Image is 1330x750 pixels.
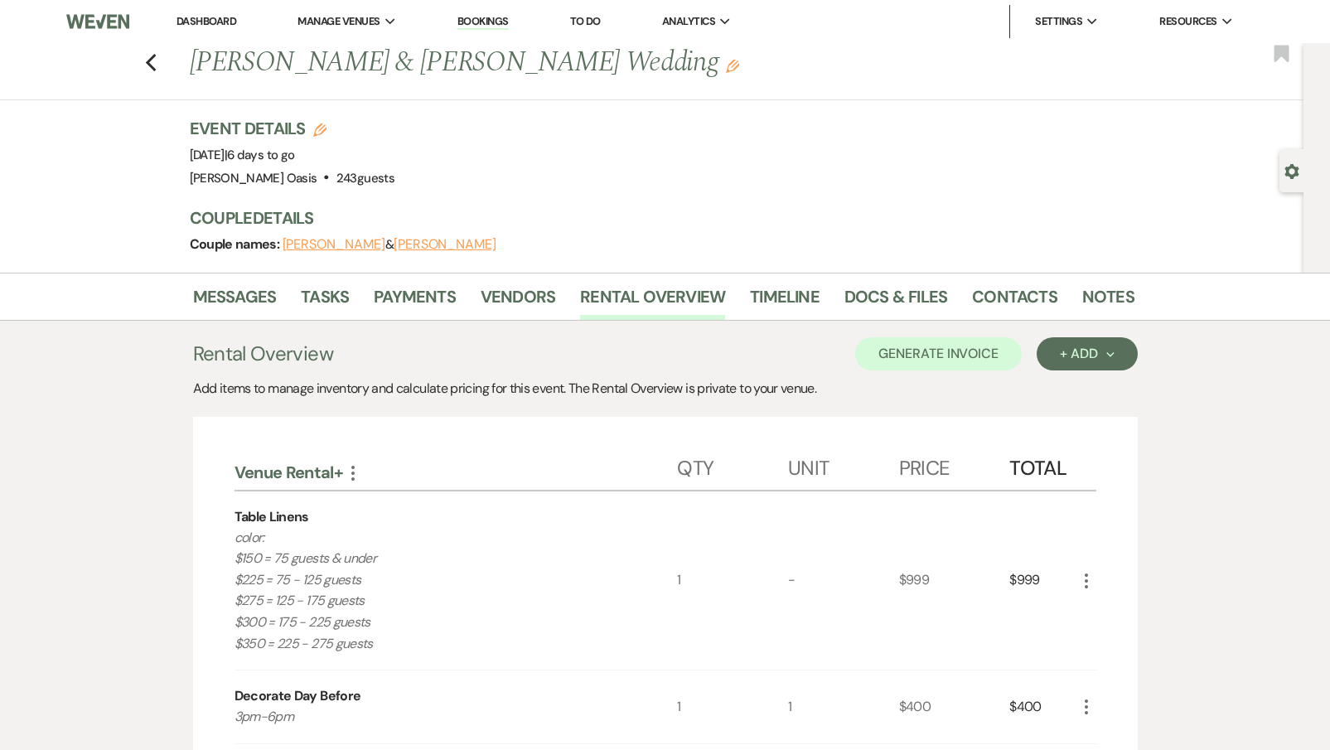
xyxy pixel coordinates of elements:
div: Decorate Day Before [235,686,361,706]
a: Rental Overview [580,283,725,320]
div: Unit [788,440,899,490]
h3: Rental Overview [193,339,333,369]
span: & [283,236,496,253]
a: To Do [570,14,601,28]
div: 1 [788,670,899,743]
a: Payments [374,283,456,320]
span: Manage Venues [297,13,380,30]
div: $999 [899,491,1010,670]
a: Bookings [457,14,509,30]
button: Edit [726,58,739,73]
h1: [PERSON_NAME] & [PERSON_NAME] Wedding [190,43,932,83]
span: | [225,147,295,163]
h3: Event Details [190,117,394,140]
a: Contacts [972,283,1057,320]
button: [PERSON_NAME] [283,238,385,251]
span: Couple names: [190,235,283,253]
span: 6 days to go [227,147,294,163]
a: Tasks [301,283,349,320]
div: Add items to manage inventory and calculate pricing for this event. The Rental Overview is privat... [193,379,1138,399]
span: Settings [1035,13,1082,30]
span: [PERSON_NAME] Oasis [190,170,317,186]
h3: Couple Details [190,206,1118,230]
div: Venue Rental+ [235,462,678,483]
div: + Add [1060,347,1114,360]
div: Table Linens [235,507,309,527]
a: Notes [1082,283,1134,320]
div: - [788,491,899,670]
p: color: $150 = 75 guests & under $225 = 75 - 125 guests $275 = 125 - 175 guests $300 = 175 - 225 g... [235,527,633,655]
div: Total [1009,440,1076,490]
p: 3pm-6pm [235,706,633,728]
button: [PERSON_NAME] [394,238,496,251]
button: Open lead details [1284,162,1299,178]
span: Resources [1159,13,1216,30]
a: Docs & Files [844,283,947,320]
a: Messages [193,283,277,320]
div: Qty [677,440,788,490]
img: Weven Logo [66,4,129,39]
span: [DATE] [190,147,295,163]
button: Generate Invoice [855,337,1022,370]
a: Dashboard [177,14,236,28]
div: 1 [677,670,788,743]
button: + Add [1037,337,1137,370]
div: $999 [1009,491,1076,670]
span: Analytics [662,13,715,30]
a: Vendors [481,283,555,320]
a: Timeline [750,283,820,320]
div: $400 [1009,670,1076,743]
div: $400 [899,670,1010,743]
div: Price [899,440,1010,490]
span: 243 guests [336,170,394,186]
div: 1 [677,491,788,670]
